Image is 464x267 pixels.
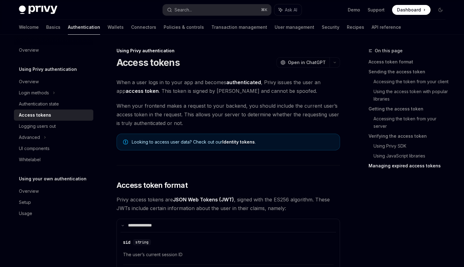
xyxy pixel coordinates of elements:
span: Privy access tokens are , signed with the ES256 algorithm. These JWTs include certain information... [117,195,340,213]
a: Policies & controls [164,20,204,35]
button: Ask AI [274,4,302,15]
a: Support [368,7,385,13]
div: Whitelabel [19,156,41,163]
a: Demo [348,7,360,13]
a: Using JavaScript libraries [373,151,450,161]
a: Whitelabel [14,154,93,165]
div: Search... [175,6,192,14]
h1: Access tokens [117,57,180,68]
a: Transaction management [211,20,267,35]
a: Using the access token with popular libraries [373,87,450,104]
a: Managing expired access tokens [369,161,450,171]
a: Access tokens [14,110,93,121]
a: Using Privy SDK [373,141,450,151]
a: Wallets [108,20,124,35]
div: Login methods [19,89,49,97]
div: Overview [19,46,39,54]
button: Search...⌘K [163,4,271,15]
a: User management [275,20,314,35]
a: Setup [14,197,93,208]
div: Setup [19,199,31,206]
h5: Using your own authentication [19,175,86,183]
a: Recipes [347,20,364,35]
svg: Note [123,140,128,144]
a: Dashboard [392,5,431,15]
a: Sending the access token [369,67,450,77]
a: JSON Web Tokens (JWT) [173,196,234,203]
a: Identity tokens [222,139,255,145]
button: Open in ChatGPT [276,57,329,68]
span: When a user logs in to your app and becomes , Privy issues the user an app . This token is signed... [117,78,340,95]
a: Verifying the access token [369,131,450,141]
div: Logging users out [19,123,56,130]
span: When your frontend makes a request to your backend, you should include the current user’s access ... [117,101,340,127]
div: Using Privy authentication [117,48,340,54]
a: Connectors [131,20,156,35]
a: Overview [14,45,93,56]
div: Authentication state [19,100,59,108]
a: Overview [14,186,93,197]
div: Usage [19,210,32,217]
span: Access token format [117,180,188,190]
a: Welcome [19,20,39,35]
strong: access token [126,88,159,94]
a: Accessing the token from your client [373,77,450,87]
a: Logging users out [14,121,93,132]
div: Advanced [19,134,40,141]
strong: authenticated [226,79,261,85]
a: Usage [14,208,93,219]
a: Accessing the token from your server [373,114,450,131]
h5: Using Privy authentication [19,66,77,73]
span: The user’s current session ID [123,251,334,258]
a: Overview [14,76,93,87]
a: Authentication [68,20,100,35]
span: Ask AI [285,7,297,13]
div: Overview [19,78,39,85]
span: Dashboard [397,7,421,13]
img: dark logo [19,6,57,14]
div: Overview [19,187,39,195]
button: Toggle dark mode [435,5,445,15]
a: Security [322,20,339,35]
a: Getting the access token [369,104,450,114]
a: Access token format [369,57,450,67]
a: UI components [14,143,93,154]
a: Authentication state [14,98,93,110]
span: Looking to access user data? Check out our . [132,139,334,145]
span: On this page [375,47,403,54]
span: ⌘ K [261,7,267,12]
a: Basics [46,20,60,35]
span: Open in ChatGPT [288,59,326,66]
span: string [135,240,148,245]
a: API reference [372,20,401,35]
div: Access tokens [19,111,51,119]
div: UI components [19,145,50,152]
div: sid [123,239,130,245]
